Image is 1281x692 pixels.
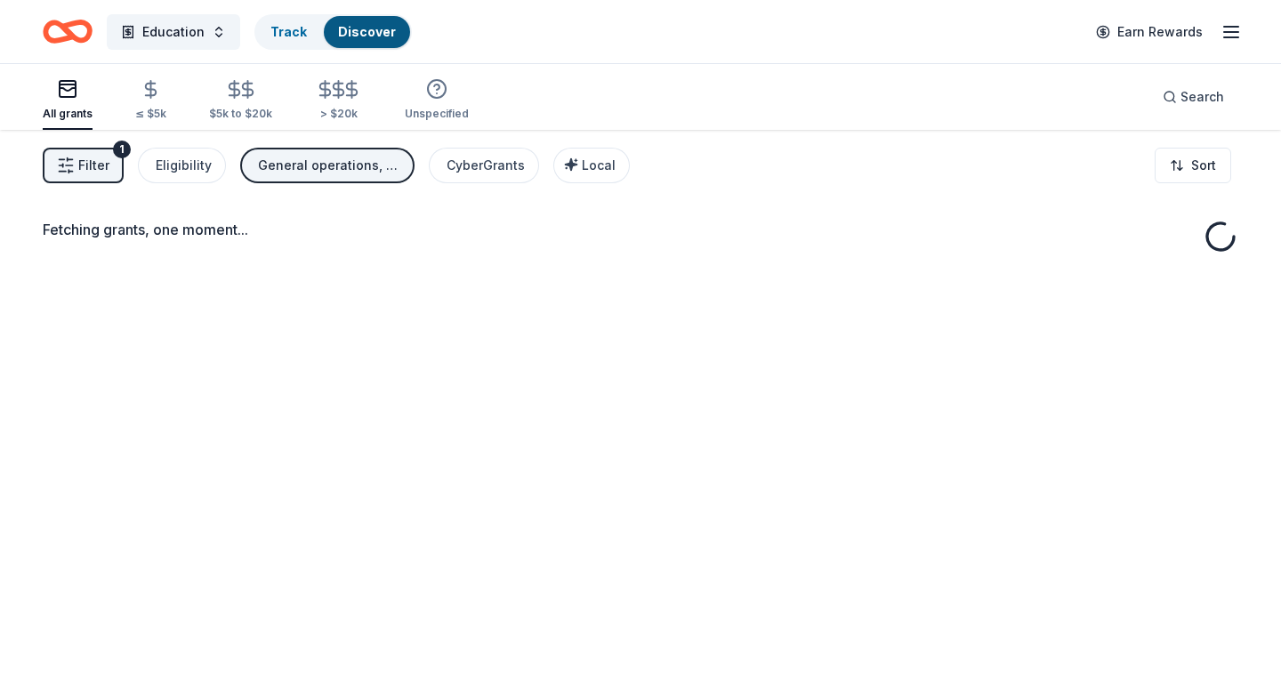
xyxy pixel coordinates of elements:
[1155,148,1231,183] button: Sort
[43,148,124,183] button: Filter1
[254,14,412,50] button: TrackDiscover
[1148,79,1238,115] button: Search
[138,148,226,183] button: Eligibility
[429,148,539,183] button: CyberGrants
[240,148,415,183] button: General operations, Scholarship, Education, Other
[315,107,362,121] div: > $20k
[582,157,616,173] span: Local
[1191,155,1216,176] span: Sort
[338,24,396,39] a: Discover
[135,107,166,121] div: ≤ $5k
[156,155,212,176] div: Eligibility
[78,155,109,176] span: Filter
[113,141,131,158] div: 1
[1085,16,1213,48] a: Earn Rewards
[142,21,205,43] span: Education
[1180,86,1224,108] span: Search
[43,71,93,130] button: All grants
[135,72,166,130] button: ≤ $5k
[315,72,362,130] button: > $20k
[405,71,469,130] button: Unspecified
[447,155,525,176] div: CyberGrants
[209,107,272,121] div: $5k to $20k
[107,14,240,50] button: Education
[405,107,469,121] div: Unspecified
[43,219,1238,240] div: Fetching grants, one moment...
[553,148,630,183] button: Local
[43,11,93,52] a: Home
[270,24,306,39] a: Track
[209,72,272,130] button: $5k to $20k
[258,155,400,176] div: General operations, Scholarship, Education, Other
[43,107,93,121] div: All grants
